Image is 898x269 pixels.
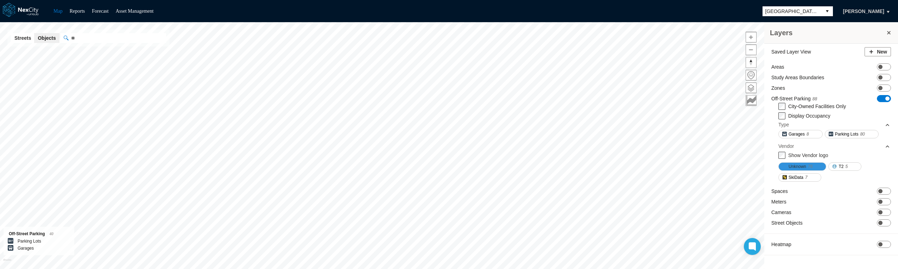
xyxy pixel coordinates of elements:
[746,95,757,106] button: Key metrics
[770,28,885,38] h3: Layers
[771,188,788,195] label: Spaces
[771,48,811,55] label: Saved Layer View
[789,131,805,138] span: Garages
[771,63,784,70] label: Areas
[778,173,821,182] button: SkiData7
[835,131,859,138] span: Parking Lots
[825,130,879,138] button: Parking Lots80
[778,143,794,150] div: Vendor
[746,32,756,42] span: Zoom in
[771,95,817,102] label: Off-Street Parking
[38,35,56,42] span: Objects
[839,163,843,170] span: T2
[746,44,757,55] button: Zoom out
[877,48,887,55] span: New
[771,241,791,248] label: Heatmap
[788,104,846,109] label: City-Owned Facilities Only
[3,259,11,267] a: Mapbox homepage
[836,5,892,17] button: [PERSON_NAME]
[14,35,31,42] span: Streets
[828,162,861,171] button: T25
[807,131,809,138] span: 8
[812,96,817,101] span: 88
[11,33,34,43] button: Streets
[92,8,108,14] a: Forecast
[771,74,824,81] label: Study Areas Boundaries
[822,6,833,16] button: select
[9,230,69,238] div: Off-Street Parking
[843,8,884,15] span: [PERSON_NAME]
[771,219,803,226] label: Street Objects
[53,8,63,14] a: Map
[771,209,791,216] label: Cameras
[18,245,34,252] label: Garages
[746,70,757,81] button: Home
[746,32,757,43] button: Zoom in
[788,113,830,119] label: Display Occupancy
[771,198,786,205] label: Meters
[805,174,808,181] span: 7
[116,8,154,14] a: Asset Management
[789,174,803,181] span: SkiData
[778,119,890,130] div: Type
[808,163,812,170] span: 76
[765,8,819,15] span: [GEOGRAPHIC_DATA][PERSON_NAME]
[778,141,890,151] div: Vendor
[18,238,41,245] label: Parking Lots
[860,131,865,138] span: 80
[34,33,59,43] button: Objects
[746,82,757,93] button: Layers management
[746,57,757,68] button: Reset bearing to north
[746,45,756,55] span: Zoom out
[778,121,789,128] div: Type
[865,47,891,56] button: New
[778,162,826,171] button: Unknown76
[70,8,85,14] a: Reports
[845,163,848,170] span: 5
[788,152,828,158] label: Show Vendor logo
[789,163,806,170] span: Unknown
[50,232,53,236] span: 40
[778,130,823,138] button: Garages8
[771,85,785,92] label: Zones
